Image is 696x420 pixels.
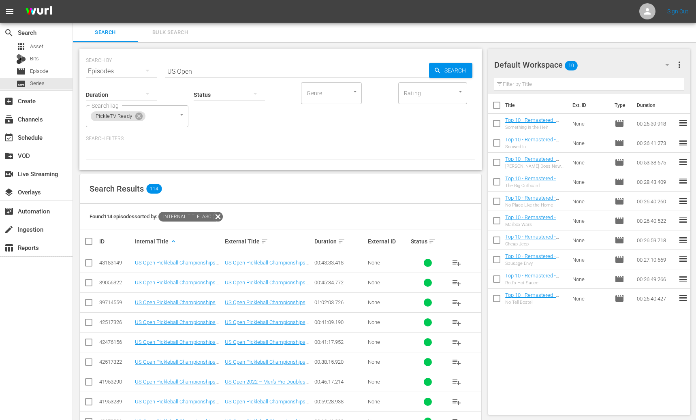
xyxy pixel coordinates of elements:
a: US Open Pickleball Championships 2018 - Women's Pro Doubles - Gold [135,279,219,292]
div: 43183149 [99,260,132,266]
span: Series [16,79,26,89]
span: Overlays [4,188,14,197]
button: playlist_add [447,372,466,392]
button: playlist_add [447,392,466,411]
span: Schedule [4,133,14,143]
span: reorder [678,177,688,186]
span: Episode [615,274,624,284]
div: Cheap Jeep [505,241,566,247]
div: None [368,379,408,385]
span: sort [261,238,268,245]
a: Top 10 - Remastered - TRGS - S14E01 - Red's Hot Sauce [505,273,566,291]
span: Episode [615,158,624,167]
a: US Open Pickleball Championships 2021 - Mixed Pro Doubles - Gold [135,359,219,371]
span: playlist_add [452,258,461,268]
a: Top 10 - Remastered - TRGS - S12E10 - Snowed In [505,136,563,155]
td: None [569,153,612,172]
div: Internal Title [135,237,222,246]
div: No Place Like the Home [505,203,566,208]
button: playlist_add [447,352,466,372]
div: Snowed In [505,144,566,149]
img: ans4CAIJ8jUAAAAAAAAAAAAAAAAAAAAAAAAgQb4GAAAAAAAAAAAAAAAAAAAAAAAAJMjXAAAAAAAAAAAAAAAAAAAAAAAAgAT5G... [19,2,58,21]
div: 00:59:28.938 [314,399,366,405]
td: 00:26:40.260 [634,192,678,211]
a: Top 10 - Remastered - TRGS - S15E04 - No Tell Boatel [505,292,560,310]
td: 00:26:49.266 [634,269,678,289]
span: Internal Title: asc [158,212,213,222]
span: Episode [615,196,624,206]
div: No Tell Boatel [505,300,566,305]
div: Bits [16,54,26,64]
a: US Open Pickleball Championships 2021 - Mixed Pro Doubles - Gold [225,359,309,371]
td: None [569,230,612,250]
div: 39714559 [99,299,132,305]
span: sort [338,238,345,245]
span: Episode [16,66,26,76]
div: None [368,279,408,286]
td: 00:26:59.718 [634,230,678,250]
span: keyboard_arrow_up [170,238,177,245]
span: Search [4,28,14,38]
span: Episode [615,138,624,148]
span: Episode [615,255,624,264]
th: Duration [632,94,681,117]
span: Ingestion [4,225,14,235]
button: playlist_add [447,333,466,352]
button: Open [351,88,359,96]
a: Sign Out [667,8,688,15]
a: US Open Pickleball Championships 2019 - Mixed Pro Doubles - Gold [225,319,309,331]
span: 10 [565,57,578,74]
div: Default Workspace [494,53,677,76]
div: External ID [368,238,408,245]
div: None [368,299,408,305]
div: None [368,359,408,365]
div: [PERSON_NAME] Does New Years [505,164,566,169]
span: reorder [678,118,688,128]
span: playlist_add [452,278,461,288]
div: 42517326 [99,319,132,325]
button: playlist_add [447,293,466,312]
span: PickleTV Ready [91,113,137,120]
div: 00:41:17.952 [314,339,366,345]
a: US Open Pickleball Championships 2018 - Mixed Pro Doubles - Gold [225,260,309,272]
a: Top 10 - Remastered - TRGS - S10E12 - Cheap Jeep [505,234,559,252]
span: VOD [4,151,14,161]
span: 114 [146,184,162,194]
span: playlist_add [452,318,461,327]
span: Episode [615,177,624,187]
td: 00:26:39.918 [634,114,678,133]
div: None [368,319,408,325]
span: Episode [30,67,48,75]
a: US Open Pickleball Championships 2022 - Men's Pro Doubles Final [135,379,219,391]
td: 00:53:38.675 [634,153,678,172]
div: PickleTV Ready [91,111,145,121]
div: 00:45:34.772 [314,279,366,286]
div: 41953289 [99,399,132,405]
button: more_vert [675,55,684,75]
div: External Title [225,237,312,246]
div: None [368,399,408,405]
span: playlist_add [452,377,461,387]
div: 00:41:09.190 [314,319,366,325]
td: 00:26:40.427 [634,289,678,308]
td: 00:27:10.669 [634,250,678,269]
span: reorder [678,274,688,284]
a: US Open Pickleball Championships 2019 - Women's Pro Doubles - Gold [225,339,309,351]
div: Red's Hot Sauce [505,280,566,286]
a: US Open Pickleball Championships 2019 - Men's Pro Doubles - Gold [135,299,219,311]
div: The Big Outboard [505,183,566,188]
th: Type [610,94,632,117]
span: reorder [678,293,688,303]
span: Reports [4,243,14,253]
a: US Open Pickleball Championships 2019 - Mixed Pro Doubles - Gold [135,319,219,331]
div: Sausage Envy [505,261,566,266]
td: None [569,250,612,269]
div: 42517322 [99,359,132,365]
span: playlist_add [452,357,461,367]
div: Duration [314,237,366,246]
td: None [569,289,612,308]
div: 00:43:33.418 [314,260,366,266]
a: Top 10 - Remastered - TRGS - S10E01 - Sausage Envy [505,253,564,271]
span: Search [441,63,472,78]
span: reorder [678,235,688,245]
